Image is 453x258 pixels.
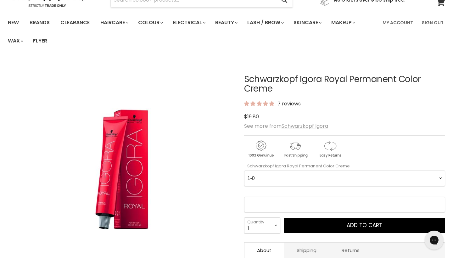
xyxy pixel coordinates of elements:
[28,34,52,48] a: Flyer
[347,222,382,229] span: Add to cart
[65,88,176,254] img: Schwarzkopf Igora Royal Permanent Color Creme
[244,122,328,130] span: See more from
[244,100,276,107] span: 5.00 stars
[422,228,447,252] iframe: Gorgias live chat messenger
[329,243,372,258] a: Returns
[418,16,447,29] a: Sign Out
[210,16,241,29] a: Beauty
[282,122,328,130] a: Schwarzkopf Igora
[244,217,280,233] select: Quantity
[168,16,209,29] a: Electrical
[3,14,379,50] ul: Main menu
[279,139,312,159] img: shipping.gif
[133,16,167,29] a: Colour
[284,218,445,233] button: Add to cart
[313,139,347,159] img: returns.gif
[244,243,284,258] a: About
[3,34,27,48] a: Wax
[3,16,24,29] a: New
[25,16,54,29] a: Brands
[244,113,259,120] span: $19.80
[244,139,277,159] img: genuine.gif
[56,16,94,29] a: Clearance
[243,16,288,29] a: Lash / Brow
[379,16,417,29] a: My Account
[96,16,132,29] a: Haircare
[276,100,301,107] span: 7 reviews
[284,243,329,258] a: Shipping
[244,75,445,94] h1: Schwarzkopf Igora Royal Permanent Color Creme
[289,16,325,29] a: Skincare
[327,16,359,29] a: Makeup
[244,163,350,169] label: Schwarzkopf Igora Royal Permanent Color Creme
